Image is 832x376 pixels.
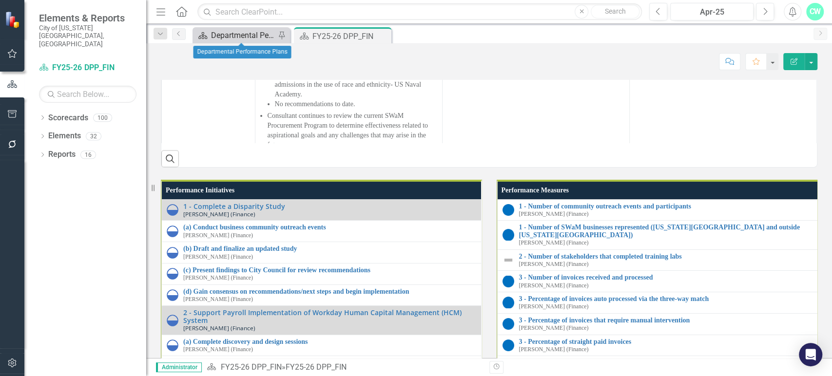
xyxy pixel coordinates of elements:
span: Administrator [156,362,202,372]
small: [PERSON_NAME] (Finance) [519,346,589,353]
img: In Progress [167,315,178,326]
td: Double-Click to Edit Right Click for Context Menu [497,313,819,335]
a: 1 - Complete a Disparity Study [183,203,476,210]
small: [PERSON_NAME] (Finance) [183,232,253,239]
td: Double-Click to Edit Right Click for Context Menu [497,271,819,292]
img: In Progress [167,339,178,351]
td: Double-Click to Edit Right Click for Context Menu [162,263,482,284]
small: [PERSON_NAME] (Finance) [519,240,589,246]
input: Search ClearPoint... [197,3,642,20]
small: [PERSON_NAME] (Finance) [519,282,589,289]
a: 2 - Support Payroll Implementation of Workday Human Capital Management (HCM) System [183,309,476,324]
td: Double-Click to Edit Right Click for Context Menu [162,242,482,263]
button: Apr-25 [670,3,754,20]
a: (a) Conduct business community outreach events [183,224,476,231]
small: [PERSON_NAME] (Finance) [183,296,253,302]
small: [PERSON_NAME] (Finance) [519,303,589,310]
span: Elements & Reports [39,12,136,24]
div: 32 [86,132,101,140]
small: [PERSON_NAME] (Finance) [183,346,253,353]
img: No Target Established [503,339,514,351]
a: FY25-26 DPP_FIN [220,362,281,372]
td: Double-Click to Edit Right Click for Context Menu [162,284,482,306]
div: » [207,362,482,373]
button: Search [591,5,639,19]
a: Scorecards [48,113,88,124]
img: No Target Established [503,204,514,216]
a: (c) Present findings to City Council for review recommendations [183,266,476,274]
img: No Target Established [503,297,514,308]
img: No Target Established [503,276,514,287]
td: Double-Click to Edit Right Click for Context Menu [162,221,482,242]
a: 1 - Number of community outreach events and participants [519,203,814,210]
small: [PERSON_NAME] (Finance) [519,261,589,267]
small: City of [US_STATE][GEOGRAPHIC_DATA], [GEOGRAPHIC_DATA] [39,24,136,48]
small: [PERSON_NAME] (Finance) [519,211,589,217]
img: Not Defined [503,254,514,266]
a: FY25-26 DPP_FIN [39,62,136,74]
div: 100 [93,113,112,122]
td: Double-Click to Edit Right Click for Context Menu [497,221,819,249]
a: 1 - Number of SWaM businesses represented ([US_STATE][GEOGRAPHIC_DATA] and outside [US_STATE][GEO... [519,224,814,239]
img: No Target Established [503,229,514,241]
div: Apr-25 [674,6,750,18]
div: Open Intercom Messenger [799,343,822,366]
td: Double-Click to Edit Right Click for Context Menu [497,199,819,221]
div: FY25-26 DPP_FIN [312,30,389,42]
input: Search Below... [39,86,136,103]
img: In Progress [167,268,178,280]
img: In Progress [167,226,178,237]
a: (a) Complete discovery and design sessions [183,338,476,345]
td: Double-Click to Edit Right Click for Context Menu [162,306,482,335]
td: Double-Click to Edit Right Click for Context Menu [497,335,819,356]
img: ClearPoint Strategy [5,11,22,28]
span: Search [605,7,626,15]
td: Double-Click to Edit Right Click for Context Menu [497,292,819,314]
small: [PERSON_NAME] (Finance) [519,325,589,331]
div: 16 [80,150,96,159]
img: In Progress [167,289,178,301]
img: No Target Established [503,318,514,330]
button: CW [806,3,824,20]
small: [PERSON_NAME] (Finance) [183,254,253,260]
a: 3 - Percentage of invoices that require manual intervention [519,317,814,324]
small: [PERSON_NAME] (Finance) [183,275,253,281]
a: Reports [48,149,76,160]
a: 3 - Percentage of straight paid invoices [519,338,814,345]
td: Double-Click to Edit Right Click for Context Menu [497,249,819,271]
a: 2 - Number of stakeholders that completed training labs [519,253,814,260]
a: (d) Gain consensus on recommendations/next steps and begin implementation [183,288,476,295]
a: 3 - Percentage of invoices auto processed via the three-way match [519,295,814,302]
div: Departmental Performance Plans [211,29,275,41]
a: Elements [48,131,81,142]
a: (b) Draft and finalize an updated study [183,245,476,252]
td: Double-Click to Edit Right Click for Context Menu [162,199,482,221]
div: Departmental Performance Plans [193,46,291,58]
li: Consultant continues to review the current SWaM Procurement Program to determine effectiveness re... [268,111,437,201]
img: In Progress [167,247,178,259]
small: [PERSON_NAME] (Finance) [183,325,255,331]
a: Departmental Performance Plans [195,29,275,41]
div: FY25-26 DPP_FIN [285,362,346,372]
li: No recommendations to date. [275,99,437,109]
a: 3 - Number of invoices received and processed [519,274,814,281]
td: Double-Click to Edit Right Click for Context Menu [162,335,482,356]
img: In Progress [167,204,178,216]
small: [PERSON_NAME] (Finance) [183,211,255,217]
